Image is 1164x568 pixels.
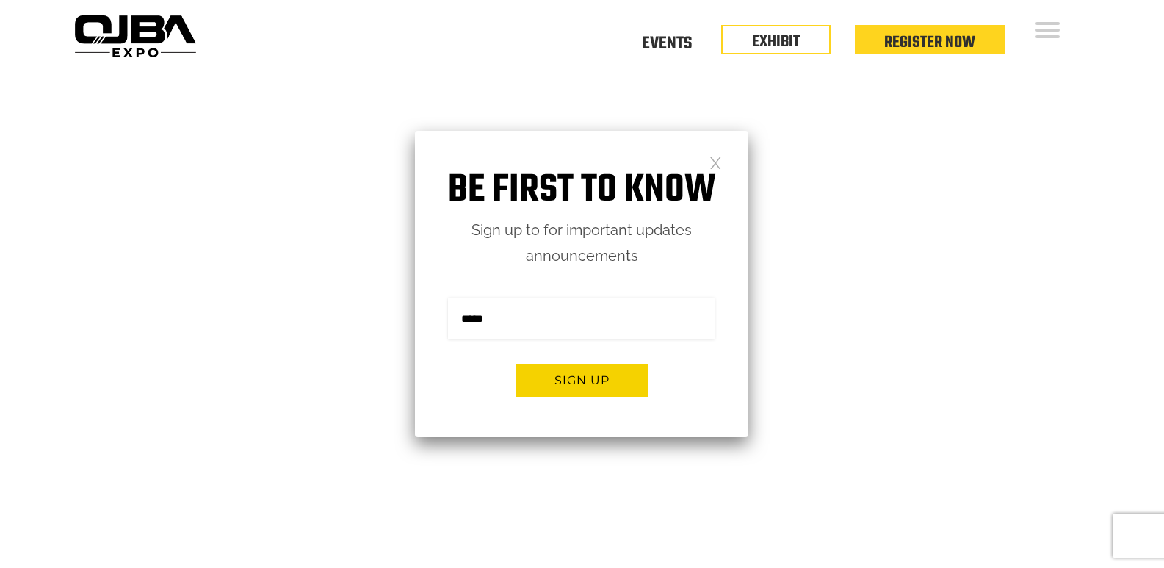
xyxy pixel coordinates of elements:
[752,29,800,54] a: EXHIBIT
[415,168,748,214] h1: Be first to know
[884,30,975,55] a: Register Now
[516,364,648,397] button: Sign up
[709,156,722,168] a: Close
[415,218,748,269] p: Sign up to for important updates announcements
